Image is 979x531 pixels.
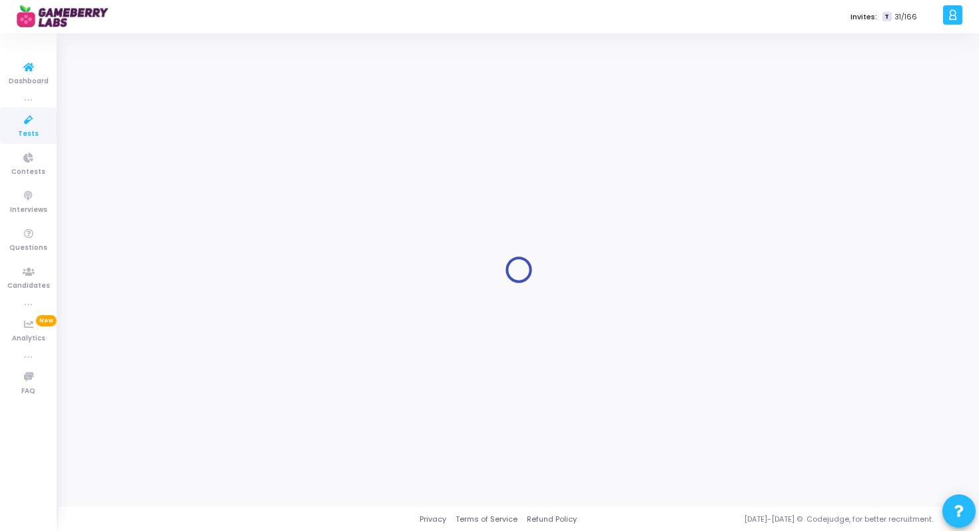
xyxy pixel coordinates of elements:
[18,129,39,140] span: Tests
[420,514,446,525] a: Privacy
[850,11,877,23] label: Invites:
[9,76,49,87] span: Dashboard
[36,315,57,326] span: New
[17,3,117,30] img: logo
[527,514,577,525] a: Refund Policy
[9,243,47,254] span: Questions
[21,386,35,397] span: FAQ
[10,205,47,216] span: Interviews
[12,333,45,344] span: Analytics
[456,514,517,525] a: Terms of Service
[11,167,45,178] span: Contests
[7,280,50,292] span: Candidates
[894,11,917,23] span: 31/166
[882,12,891,22] span: T
[577,514,962,525] div: [DATE]-[DATE] © Codejudge, for better recruitment.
